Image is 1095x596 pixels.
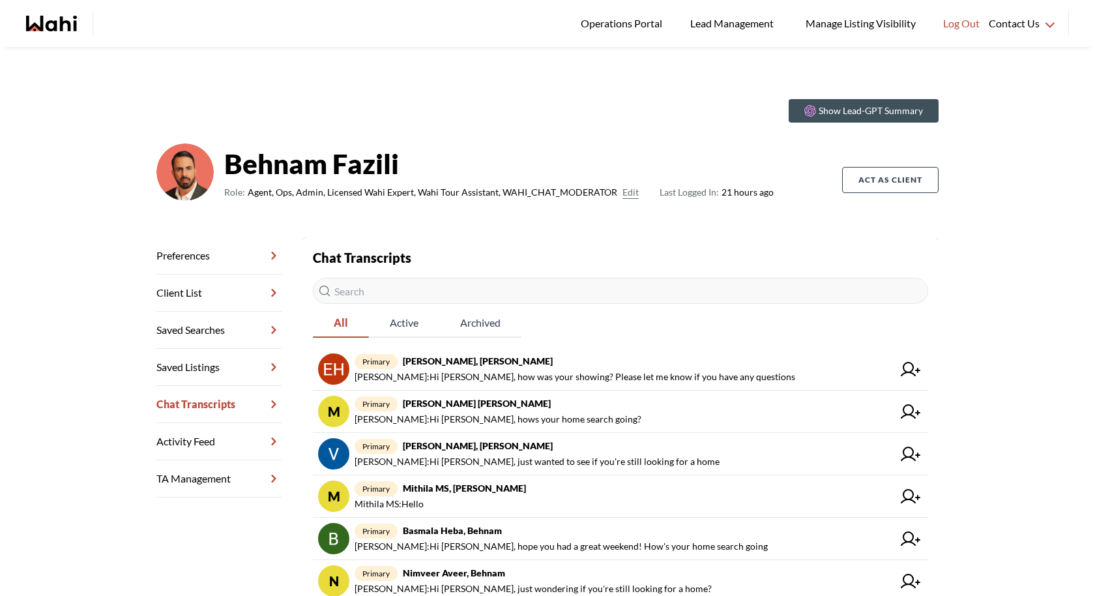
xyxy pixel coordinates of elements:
div: M [318,481,349,512]
span: Manage Listing Visibility [802,15,920,32]
span: [PERSON_NAME] : Hi [PERSON_NAME], just wanted to see if you're still looking for a home [355,454,720,469]
strong: Basmala Heba, Behnam [403,525,502,536]
a: primaryBasmala Heba, Behnam[PERSON_NAME]:Hi [PERSON_NAME], hope you had a great weekend! How's yo... [313,518,928,560]
div: M [318,396,349,427]
span: Last Logged In: [660,186,719,198]
a: Chat Transcripts [156,386,282,423]
a: Saved Searches [156,312,282,349]
button: Active [369,309,439,338]
strong: Nimveer Aveer, Behnam [403,567,505,578]
img: chat avatar [318,523,349,554]
a: Wahi homepage [26,16,77,31]
span: primary [355,396,398,411]
a: Saved Listings [156,349,282,386]
span: Agent, Ops, Admin, Licensed Wahi Expert, Wahi Tour Assistant, WAHI_CHAT_MODERATOR [248,185,617,200]
strong: [PERSON_NAME], [PERSON_NAME] [403,355,553,366]
a: TA Management [156,460,282,498]
span: All [313,309,369,336]
span: Mithila MS : Hello [355,496,424,512]
button: All [313,309,369,338]
span: primary [355,566,398,581]
img: chat avatar [318,438,349,469]
a: primary[PERSON_NAME], [PERSON_NAME][PERSON_NAME]:Hi [PERSON_NAME], just wanted to see if you're s... [313,433,928,475]
span: primary [355,439,398,454]
button: Edit [622,185,639,200]
img: chat avatar [318,353,349,385]
span: Operations Portal [581,15,667,32]
span: [PERSON_NAME] : Hi [PERSON_NAME], how was your showing? Please let me know if you have any questions [355,369,795,385]
span: Archived [439,309,521,336]
span: [PERSON_NAME] : Hi [PERSON_NAME], hows your home search going? [355,411,641,427]
span: Active [369,309,439,336]
a: Activity Feed [156,423,282,460]
input: Search [313,278,928,304]
span: primary [355,354,398,369]
span: Lead Management [690,15,778,32]
strong: Chat Transcripts [313,250,411,265]
span: Role: [224,185,245,200]
strong: [PERSON_NAME], [PERSON_NAME] [403,440,553,451]
img: cf9ae410c976398e.png [156,143,214,201]
strong: Mithila MS, [PERSON_NAME] [403,483,526,494]
strong: Behnam Fazili [224,144,774,183]
span: primary [355,524,398,539]
a: primary[PERSON_NAME], [PERSON_NAME][PERSON_NAME]:Hi [PERSON_NAME], how was your showing? Please l... [313,348,928,391]
span: primary [355,481,398,496]
a: MprimaryMithila MS, [PERSON_NAME]Mithila MS:Hello [313,475,928,518]
p: Show Lead-GPT Summary [819,104,923,117]
button: Act as Client [842,167,939,193]
a: Preferences [156,237,282,275]
button: Show Lead-GPT Summary [789,99,939,123]
span: 21 hours ago [660,185,774,200]
button: Archived [439,309,521,338]
span: Log Out [943,15,980,32]
strong: [PERSON_NAME] [PERSON_NAME] [403,398,551,409]
a: Client List [156,275,282,312]
span: [PERSON_NAME] : Hi [PERSON_NAME], hope you had a great weekend! How's your home search going [355,539,768,554]
a: Mprimary[PERSON_NAME] [PERSON_NAME][PERSON_NAME]:Hi [PERSON_NAME], hows your home search going? [313,391,928,433]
